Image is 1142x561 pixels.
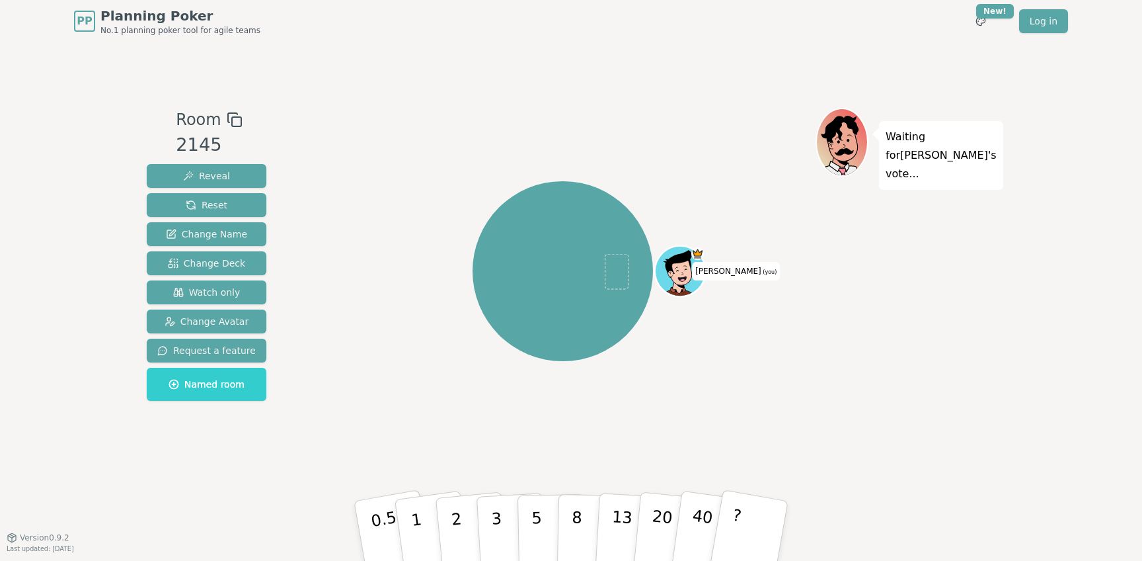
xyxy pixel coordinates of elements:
[166,228,247,241] span: Change Name
[147,339,266,363] button: Request a feature
[169,378,245,391] span: Named room
[147,251,266,275] button: Change Deck
[176,108,221,132] span: Room
[147,222,266,246] button: Change Name
[77,13,92,29] span: PP
[886,128,997,183] p: Waiting for [PERSON_NAME] 's vote...
[100,25,260,36] span: No.1 planning poker tool for agile teams
[147,280,266,304] button: Watch only
[157,344,256,357] span: Request a feature
[691,247,704,260] span: Mohamed is the host
[969,9,993,33] button: New!
[1019,9,1068,33] a: Log in
[147,193,266,217] button: Reset
[165,315,249,328] span: Change Avatar
[20,533,69,543] span: Version 0.9.2
[976,4,1014,19] div: New!
[176,132,242,159] div: 2145
[692,262,780,280] span: Click to change your name
[100,7,260,25] span: Planning Poker
[761,269,777,275] span: (you)
[183,169,230,183] span: Reveal
[7,545,74,552] span: Last updated: [DATE]
[147,164,266,188] button: Reveal
[147,310,266,333] button: Change Avatar
[147,368,266,401] button: Named room
[173,286,241,299] span: Watch only
[657,247,704,295] button: Click to change your avatar
[168,257,245,270] span: Change Deck
[186,198,227,212] span: Reset
[74,7,260,36] a: PPPlanning PokerNo.1 planning poker tool for agile teams
[7,533,69,543] button: Version0.9.2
